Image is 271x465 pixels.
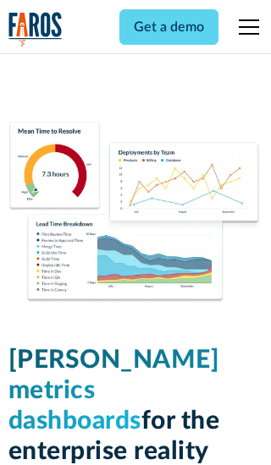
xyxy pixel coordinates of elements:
[8,12,63,46] img: Logo of the analytics and reporting company Faros.
[8,122,263,304] img: Dora Metrics Dashboard
[229,7,263,47] div: menu
[119,9,218,45] a: Get a demo
[8,347,220,434] span: [PERSON_NAME] metrics dashboards
[8,12,63,46] a: home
